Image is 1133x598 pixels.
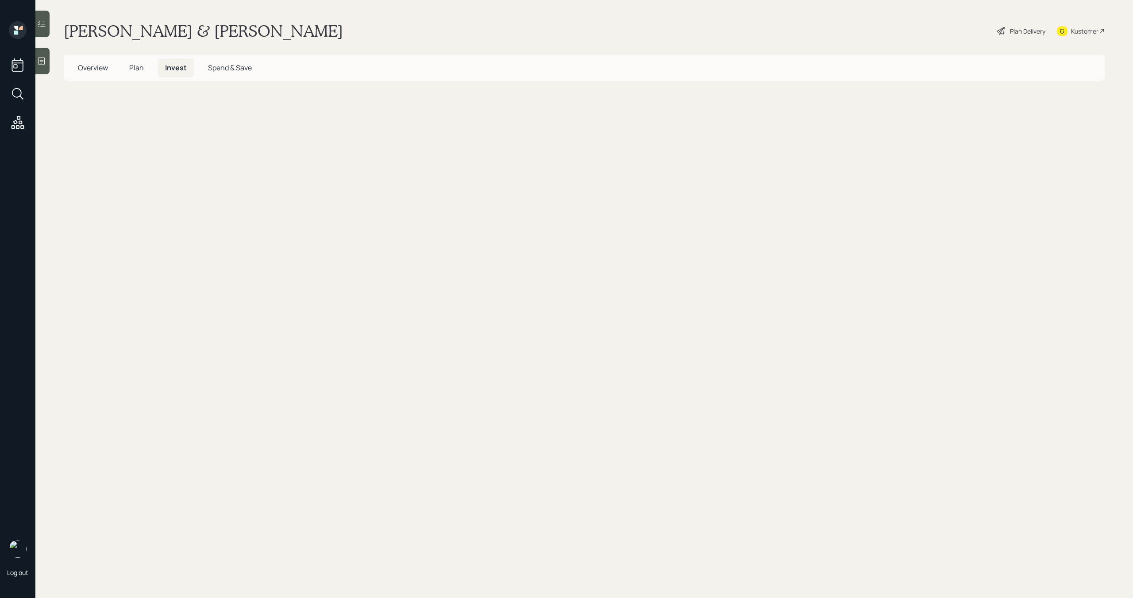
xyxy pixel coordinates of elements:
[64,21,343,41] h1: [PERSON_NAME] & [PERSON_NAME]
[129,63,144,73] span: Plan
[1010,27,1045,36] div: Plan Delivery
[9,540,27,558] img: michael-russo-headshot.png
[78,63,108,73] span: Overview
[208,63,252,73] span: Spend & Save
[7,568,28,577] div: Log out
[165,63,187,73] span: Invest
[1071,27,1098,36] div: Kustomer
